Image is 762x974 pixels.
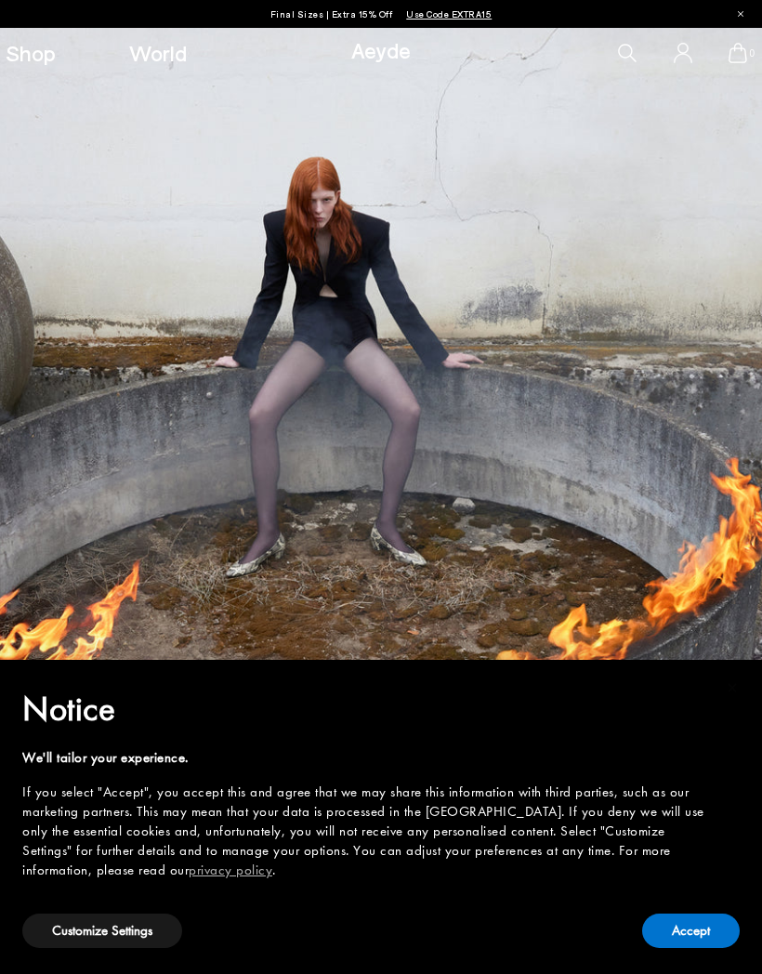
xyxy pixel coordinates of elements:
[22,748,710,768] div: We'll tailor your experience.
[22,783,710,880] div: If you select "Accept", you accept this and agree that we may share this information with third p...
[406,8,492,20] span: Navigate to /collections/ss25-final-sizes
[270,5,493,23] p: Final Sizes | Extra 15% Off
[642,914,740,948] button: Accept
[710,665,755,710] button: Close this notice
[727,673,739,702] span: ×
[747,48,756,59] span: 0
[22,685,710,733] h2: Notice
[6,42,56,64] a: Shop
[22,914,182,948] button: Customize Settings
[129,42,187,64] a: World
[189,861,272,879] a: privacy policy
[351,36,411,63] a: Aeyde
[729,43,747,63] a: 0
